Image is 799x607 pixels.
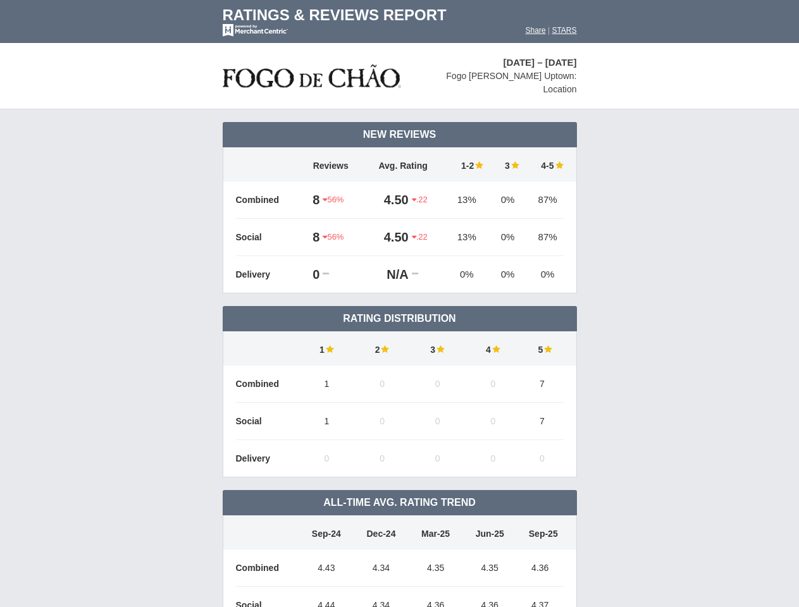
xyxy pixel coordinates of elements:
td: Sep-24 [299,515,354,549]
td: Sep-25 [517,515,564,549]
img: star-full-15.png [380,345,389,353]
span: .22 [412,231,428,243]
td: 0% [490,256,526,293]
td: 0% [443,256,490,293]
span: 0 [491,416,496,426]
td: Social [236,403,299,440]
td: 4.34 [354,549,409,587]
td: Rating Distribution [223,306,577,331]
span: 0 [491,453,496,463]
img: star-full-15.png [435,345,445,353]
td: 7 [521,365,563,403]
td: Social [236,219,299,256]
span: 0 [491,379,496,389]
td: 87% [526,181,564,219]
td: 13% [443,219,490,256]
td: 1-2 [443,147,490,181]
img: star-full-15.png [491,345,500,353]
td: New Reviews [223,122,577,147]
span: 0 [435,379,440,389]
td: 8 [299,219,323,256]
td: 13% [443,181,490,219]
td: 3 [410,331,466,365]
td: All-Time Avg. Rating Trend [223,490,577,515]
span: 56% [323,194,344,205]
span: 0 [540,453,545,463]
span: 0 [380,416,385,426]
td: 4.50 [362,219,412,256]
span: .22 [412,194,428,205]
td: 0% [490,219,526,256]
a: STARS [552,26,576,35]
a: Share [526,26,546,35]
td: 0 [299,256,323,293]
td: Reviews [299,147,362,181]
span: [DATE] – [DATE] [503,57,576,68]
td: 1 [299,331,355,365]
span: 0 [324,453,329,463]
td: 5 [521,331,563,365]
td: N/A [362,256,412,293]
td: 87% [526,219,564,256]
td: Avg. Rating [362,147,443,181]
td: 0% [526,256,564,293]
td: Mar-25 [409,515,463,549]
td: Dec-24 [354,515,409,549]
img: star-full-15.png [325,345,334,353]
td: 7 [521,403,563,440]
td: 0% [490,181,526,219]
span: 0 [435,453,440,463]
span: 56% [323,231,344,243]
td: Combined [236,181,299,219]
td: Combined [236,365,299,403]
span: | [548,26,550,35]
td: Delivery [236,440,299,477]
td: 3 [490,147,526,181]
td: 8 [299,181,323,219]
img: star-full-15.png [554,161,564,169]
td: Combined [236,549,299,587]
img: star-full-15.png [543,345,552,353]
td: 4.36 [517,549,564,587]
img: stars-fogo-de-chao-logo-50.png [223,61,401,91]
td: Jun-25 [462,515,517,549]
img: star-full-15.png [474,161,483,169]
img: mc-powered-by-logo-white-103.png [223,24,288,37]
span: 0 [380,379,385,389]
td: 4.50 [362,181,412,219]
span: 0 [380,453,385,463]
td: 2 [354,331,410,365]
td: Delivery [236,256,299,293]
td: 1 [299,365,355,403]
img: star-full-15.png [510,161,519,169]
td: 1 [299,403,355,440]
td: 4 [466,331,521,365]
td: 4.35 [409,549,463,587]
span: 0 [435,416,440,426]
td: 4-5 [526,147,564,181]
td: 4.43 [299,549,354,587]
span: Fogo [PERSON_NAME] Uptown: Location [446,71,576,94]
td: 4.35 [462,549,517,587]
